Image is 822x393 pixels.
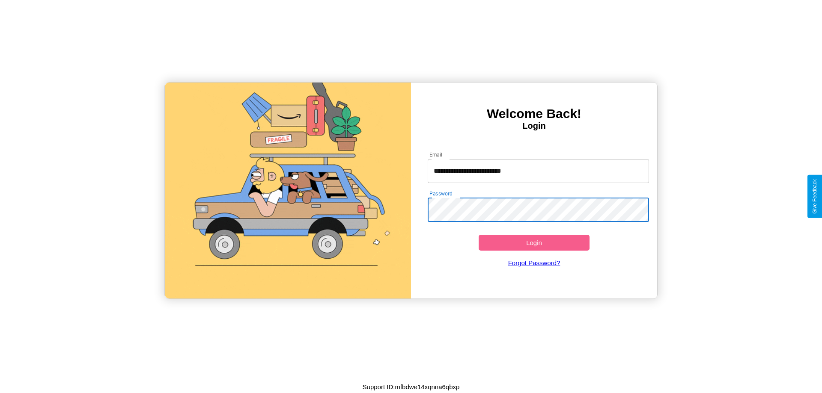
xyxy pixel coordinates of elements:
[429,151,443,158] label: Email
[165,83,411,298] img: gif
[423,251,645,275] a: Forgot Password?
[411,106,657,121] h3: Welcome Back!
[411,121,657,131] h4: Login
[479,235,590,251] button: Login
[363,381,460,393] p: Support ID: mfbdwe14xqnna6qbxp
[429,190,452,197] label: Password
[812,179,818,214] div: Give Feedback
